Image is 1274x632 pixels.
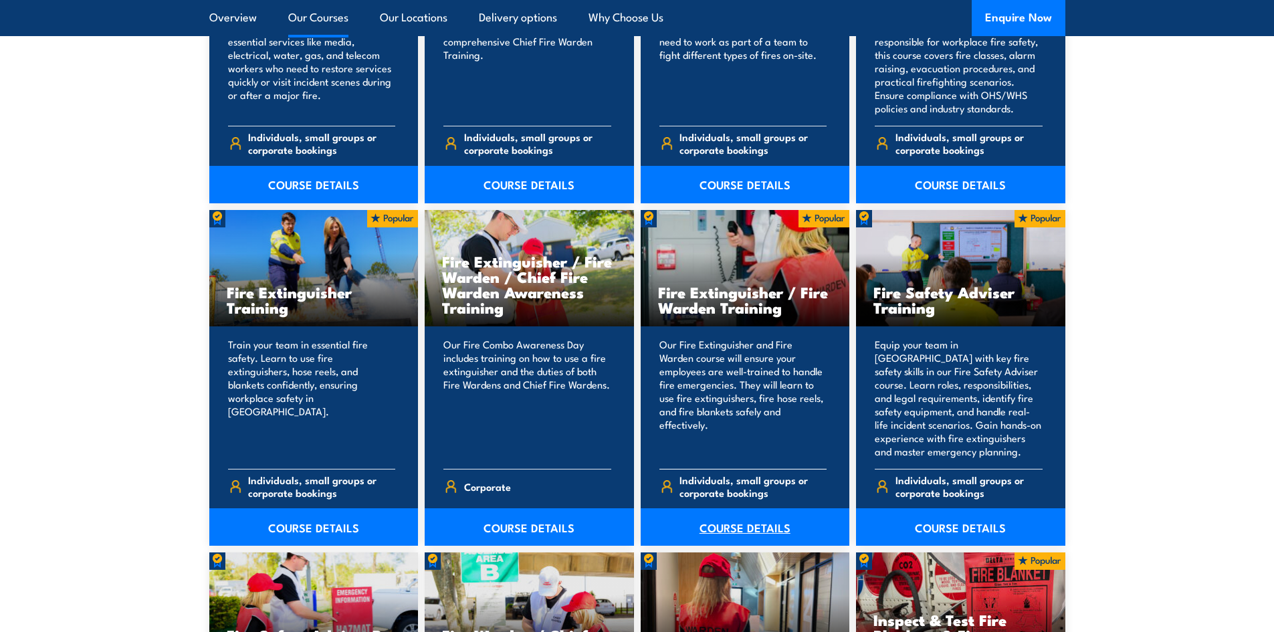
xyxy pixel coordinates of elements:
a: COURSE DETAILS [856,166,1065,203]
a: COURSE DETAILS [641,508,850,546]
p: Our Fire Combo Awareness Day includes training on how to use a fire extinguisher and the duties o... [443,338,611,458]
h3: Fire Extinguisher / Fire Warden Training [658,284,833,315]
span: Individuals, small groups or corporate bookings [895,473,1043,499]
p: Equip your team in [GEOGRAPHIC_DATA] with key fire safety skills in our Fire Safety Adviser cours... [875,338,1043,458]
span: Individuals, small groups or corporate bookings [679,473,827,499]
span: Individuals, small groups or corporate bookings [248,130,395,156]
a: COURSE DETAILS [425,508,634,546]
span: Individuals, small groups or corporate bookings [464,130,611,156]
a: COURSE DETAILS [425,166,634,203]
h3: Fire Extinguisher Training [227,284,401,315]
h3: Fire Safety Adviser Training [873,284,1048,315]
a: COURSE DETAILS [641,166,850,203]
span: Corporate [464,476,511,497]
a: COURSE DETAILS [856,508,1065,546]
h3: Fire Extinguisher / Fire Warden / Chief Fire Warden Awareness Training [442,253,617,315]
p: Train your team in essential fire safety. Learn to use fire extinguishers, hose reels, and blanke... [228,338,396,458]
a: COURSE DETAILS [209,166,419,203]
span: Individuals, small groups or corporate bookings [679,130,827,156]
a: COURSE DETAILS [209,508,419,546]
span: Individuals, small groups or corporate bookings [895,130,1043,156]
span: Individuals, small groups or corporate bookings [248,473,395,499]
p: Our Fire Extinguisher and Fire Warden course will ensure your employees are well-trained to handl... [659,338,827,458]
